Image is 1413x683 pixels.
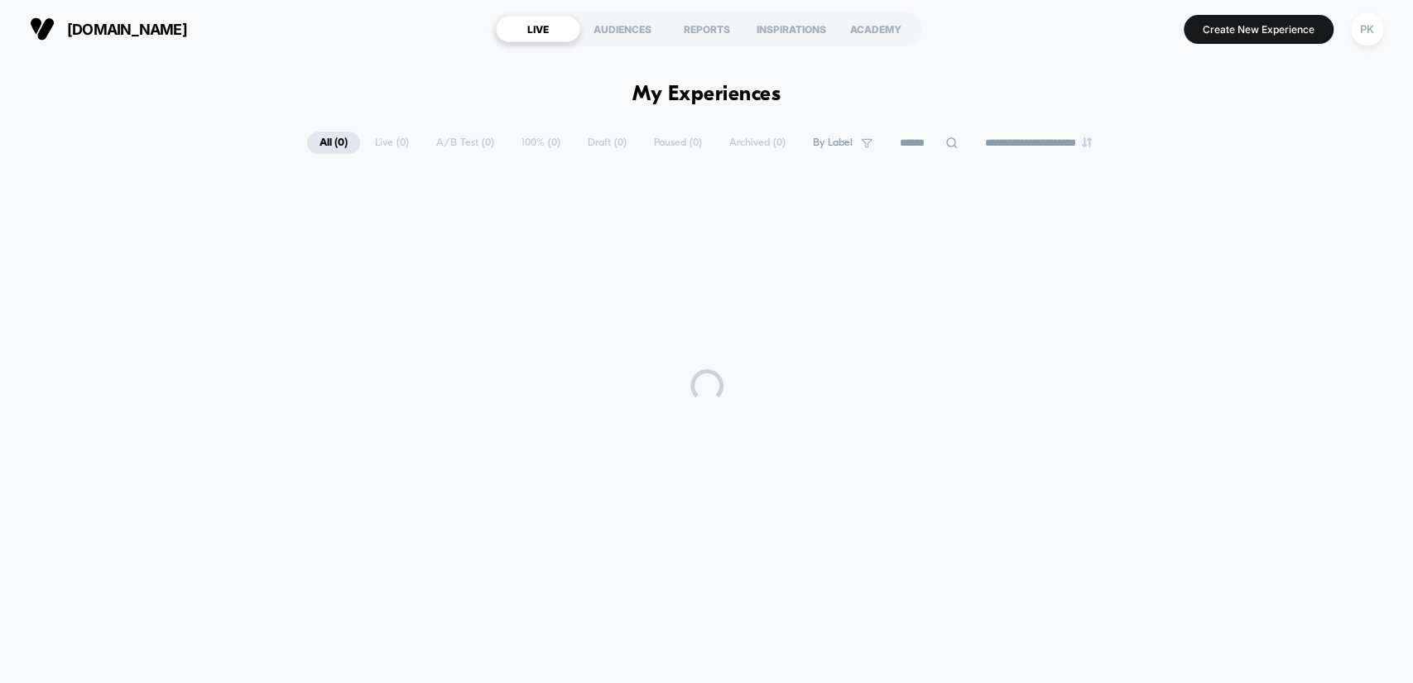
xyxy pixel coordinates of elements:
span: By Label [813,137,853,149]
div: REPORTS [665,16,749,42]
span: All ( 0 ) [307,132,360,154]
div: INSPIRATIONS [749,16,834,42]
button: [DOMAIN_NAME] [25,16,192,42]
div: ACADEMY [834,16,918,42]
div: PK [1351,13,1383,46]
img: end [1082,137,1092,147]
button: PK [1346,12,1388,46]
h1: My Experiences [632,83,781,107]
button: Create New Experience [1184,15,1334,44]
span: [DOMAIN_NAME] [67,21,187,38]
div: LIVE [496,16,580,42]
div: AUDIENCES [580,16,665,42]
img: Visually logo [30,17,55,41]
